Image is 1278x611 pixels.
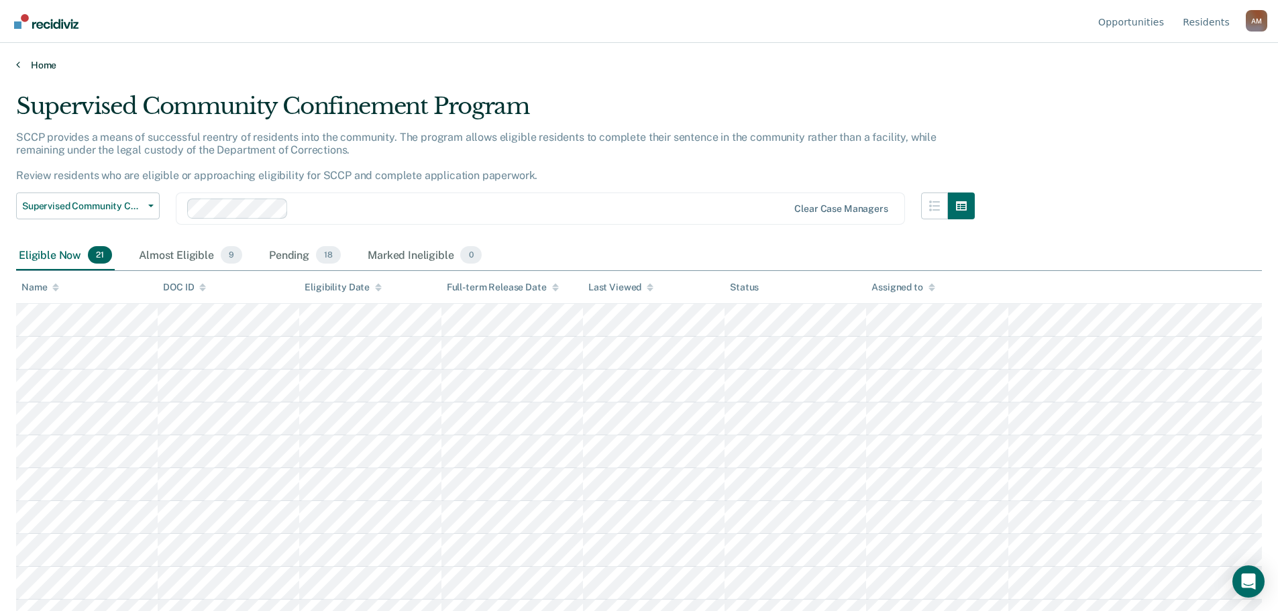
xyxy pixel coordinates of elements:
[588,282,653,293] div: Last Viewed
[221,246,242,264] span: 9
[365,241,484,270] div: Marked Ineligible0
[16,241,115,270] div: Eligible Now21
[22,201,143,212] span: Supervised Community Confinement Program
[88,246,112,264] span: 21
[16,59,1262,71] a: Home
[1246,10,1267,32] div: A M
[16,93,975,131] div: Supervised Community Confinement Program
[305,282,382,293] div: Eligibility Date
[447,282,559,293] div: Full-term Release Date
[730,282,759,293] div: Status
[460,246,481,264] span: 0
[1246,10,1267,32] button: Profile dropdown button
[794,203,888,215] div: Clear case managers
[1232,565,1265,598] div: Open Intercom Messenger
[136,241,245,270] div: Almost Eligible9
[16,192,160,219] button: Supervised Community Confinement Program
[871,282,935,293] div: Assigned to
[316,246,341,264] span: 18
[14,14,78,29] img: Recidiviz
[163,282,206,293] div: DOC ID
[266,241,343,270] div: Pending18
[21,282,59,293] div: Name
[16,131,937,182] p: SCCP provides a means of successful reentry of residents into the community. The program allows e...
